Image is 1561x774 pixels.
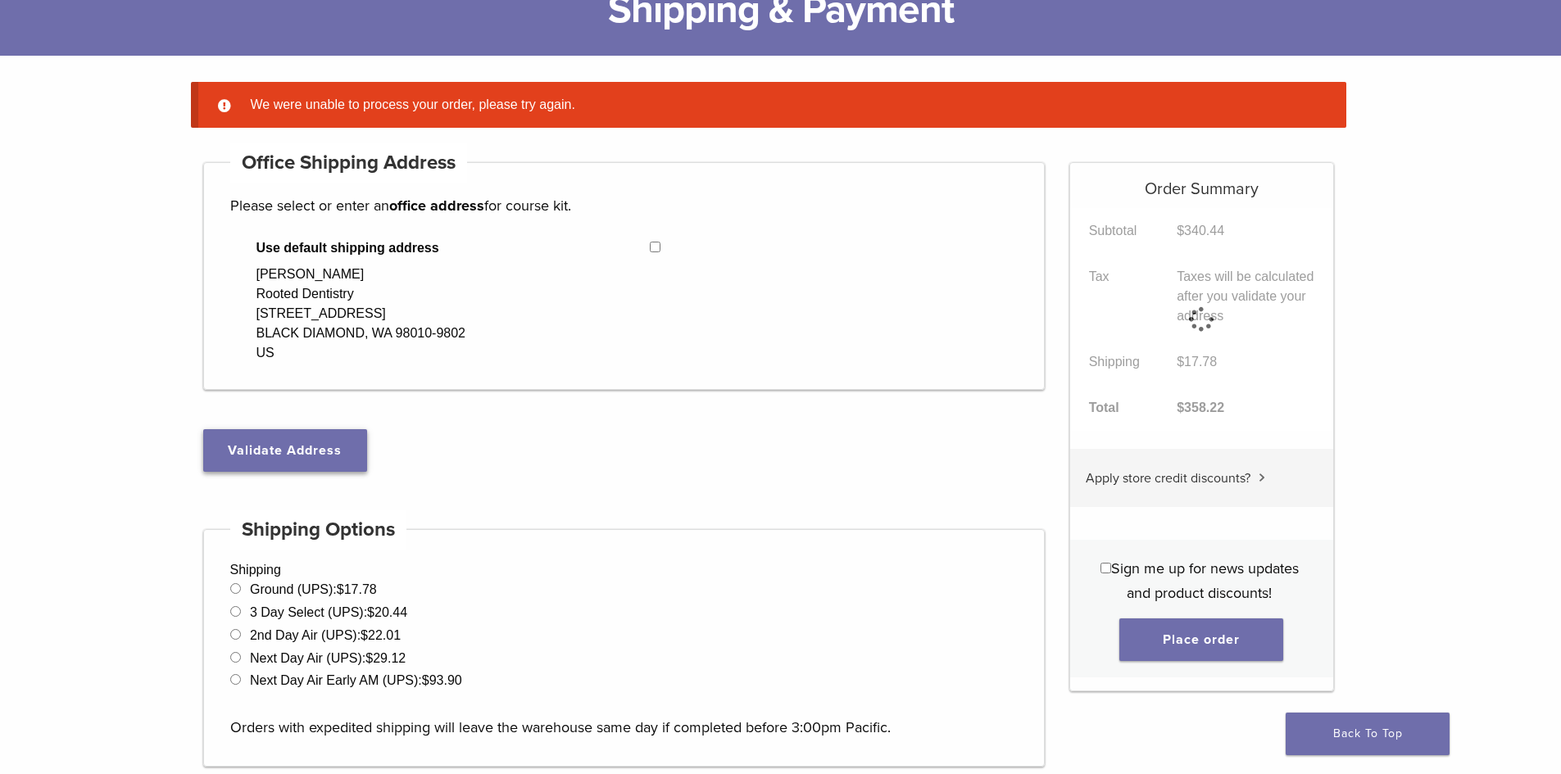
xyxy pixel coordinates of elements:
[1259,473,1265,482] img: caret.svg
[337,582,377,596] bdi: 17.78
[250,605,407,619] label: 3 Day Select (UPS):
[389,197,484,215] strong: office address
[1100,563,1111,573] input: Sign me up for news updates and product discounts!
[250,628,401,642] label: 2nd Day Air (UPS):
[203,529,1046,767] div: Shipping
[230,690,1019,740] p: Orders with expedited shipping will leave the warehouse same day if completed before 3:00pm Pacific.
[367,605,407,619] bdi: 20.44
[244,95,1320,115] li: We were unable to process your order, please try again.
[365,651,406,665] bdi: 29.12
[230,193,1019,218] p: Please select or enter an for course kit.
[361,628,401,642] bdi: 22.01
[230,510,407,550] h4: Shipping Options
[256,265,466,363] div: [PERSON_NAME] Rooted Dentistry [STREET_ADDRESS] BLACK DIAMOND, WA 98010-9802 US
[361,628,368,642] span: $
[250,673,462,687] label: Next Day Air Early AM (UPS):
[337,582,344,596] span: $
[203,429,367,472] button: Validate Address
[422,673,462,687] bdi: 93.90
[422,673,429,687] span: $
[1070,163,1333,199] h5: Order Summary
[365,651,373,665] span: $
[250,651,406,665] label: Next Day Air (UPS):
[1286,713,1450,755] a: Back To Top
[256,238,651,258] span: Use default shipping address
[1119,618,1283,661] button: Place order
[1111,559,1299,602] span: Sign me up for news updates and product discounts!
[230,143,468,183] h4: Office Shipping Address
[1086,470,1250,487] span: Apply store credit discounts?
[250,582,377,596] label: Ground (UPS):
[367,605,374,619] span: $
